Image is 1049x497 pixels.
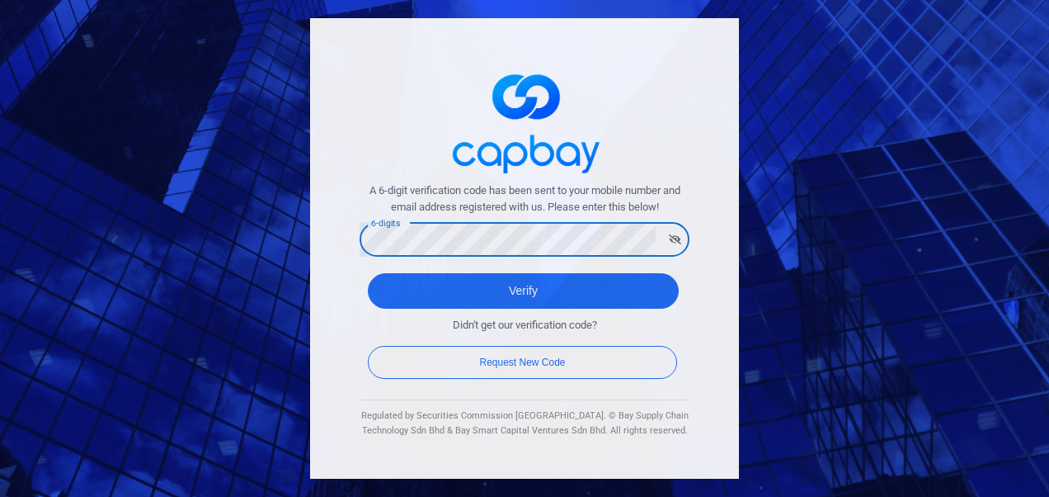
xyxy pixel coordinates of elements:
[453,317,597,334] span: Didn't get our verification code?
[442,59,607,182] img: logo
[368,346,677,379] button: Request New Code
[360,182,689,217] span: A 6-digit verification code has been sent to your mobile number and email address registered with...
[360,409,689,438] div: Regulated by Securities Commission [GEOGRAPHIC_DATA]. © Bay Supply Chain Technology Sdn Bhd & Bay...
[368,273,679,309] button: Verify
[371,217,400,230] label: 6-digits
